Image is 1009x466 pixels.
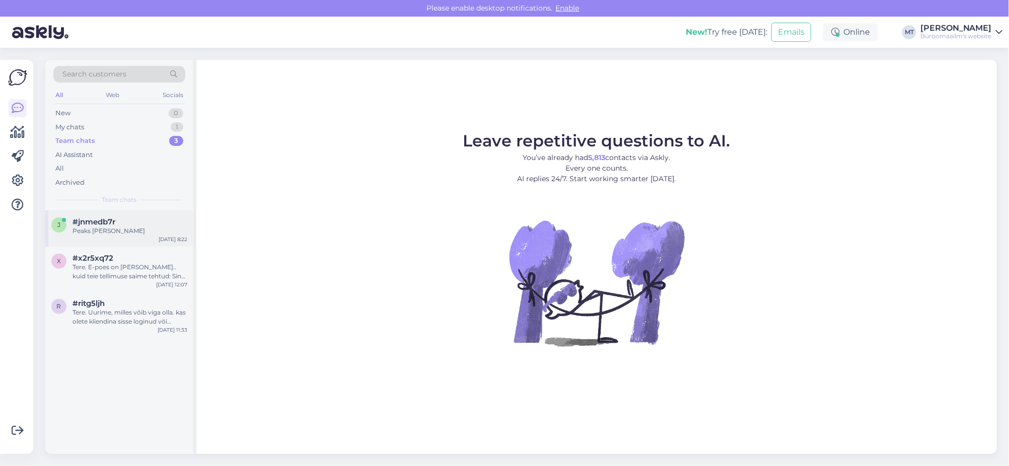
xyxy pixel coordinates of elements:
div: Büroomaailm's website [920,32,992,40]
img: No Chat active [506,192,687,373]
span: Enable [553,4,583,13]
div: Archived [55,178,85,188]
a: [PERSON_NAME]Büroomaailm's website [920,24,1003,40]
div: 1 [171,122,183,132]
div: Tere. E-poes on [PERSON_NAME].. kuid teie tellimuse saime tehtud: Sinu tellimuse number on: 20002... [73,263,187,281]
span: Leave repetitive questions to AI. [463,131,731,150]
div: 3 [169,136,183,146]
span: r [57,302,61,310]
span: #jnmedb7r [73,217,115,226]
div: Tere. Uurime, milles võib viga olla. kas olete kliendina sisse loginud või külalisena? [73,308,187,326]
span: x [57,257,61,265]
div: Socials [161,89,185,102]
div: AI Assistant [55,150,93,160]
button: Emails [771,23,811,42]
span: j [57,221,60,228]
div: [DATE] 8:22 [159,236,187,243]
span: #x2r5xq72 [73,254,113,263]
div: My chats [55,122,84,132]
div: Peaks [PERSON_NAME] [73,226,187,236]
div: All [55,164,64,174]
div: All [53,89,65,102]
div: MT [902,25,916,39]
b: New! [686,27,707,37]
p: You’ve already had contacts via Askly. Every one counts. AI replies 24/7. Start working smarter [... [463,152,731,184]
div: 0 [169,108,183,118]
div: Online [823,23,878,41]
div: Team chats [55,136,95,146]
div: New [55,108,70,118]
div: Try free [DATE]: [686,26,767,38]
div: [DATE] 11:33 [158,326,187,334]
span: Team chats [102,195,137,204]
b: 5,813 [589,153,606,162]
span: #ritg5ljh [73,299,105,308]
div: [PERSON_NAME] [920,24,992,32]
img: Askly Logo [8,68,27,87]
div: Web [104,89,122,102]
div: [DATE] 12:07 [156,281,187,288]
span: Search customers [62,69,126,80]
